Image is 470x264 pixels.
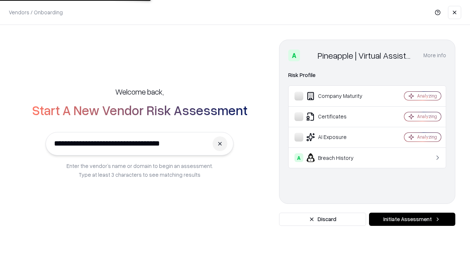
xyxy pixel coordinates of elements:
[279,213,366,226] button: Discard
[294,153,382,162] div: Breach History
[294,133,382,142] div: AI Exposure
[115,87,164,97] h5: Welcome back,
[66,161,213,179] p: Enter the vendor’s name or domain to begin an assessment. Type at least 3 characters to see match...
[369,213,455,226] button: Initiate Assessment
[294,92,382,100] div: Company Maturity
[417,134,437,140] div: Analyzing
[318,49,415,61] div: Pineapple | Virtual Assistant Agency
[288,71,446,80] div: Risk Profile
[294,112,382,121] div: Certificates
[417,93,437,99] div: Analyzing
[288,49,300,61] div: A
[423,49,446,62] button: More info
[9,8,63,16] p: Vendors / Onboarding
[303,49,315,61] img: Pineapple | Virtual Assistant Agency
[417,113,437,120] div: Analyzing
[32,103,247,117] h2: Start A New Vendor Risk Assessment
[294,153,303,162] div: A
